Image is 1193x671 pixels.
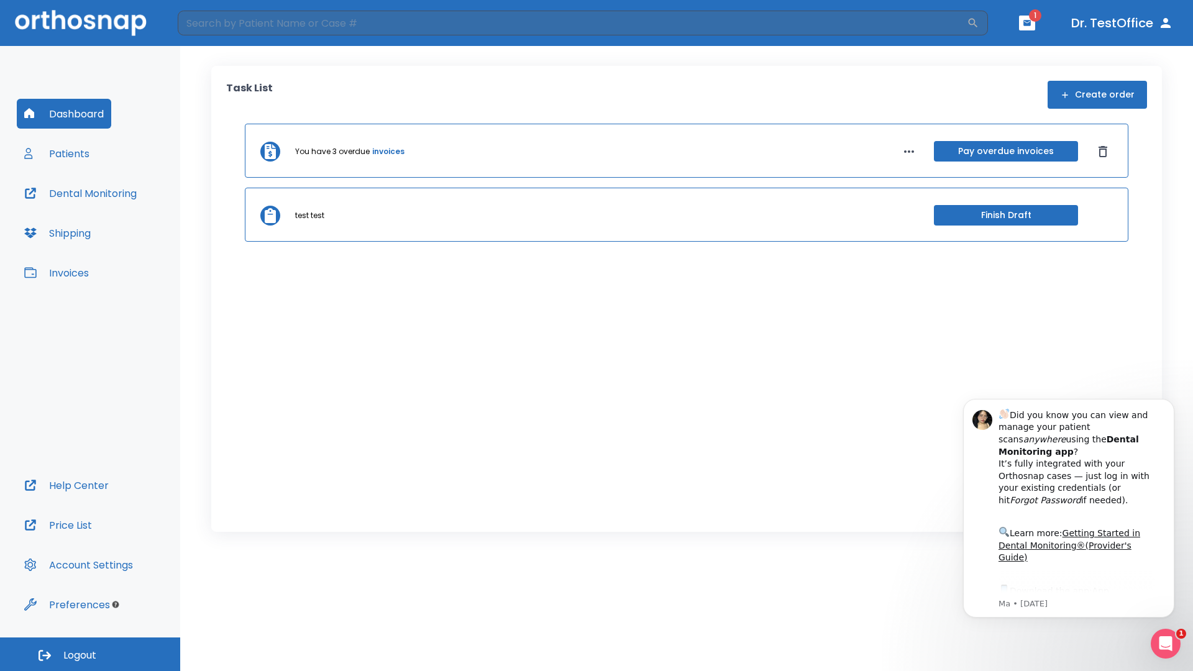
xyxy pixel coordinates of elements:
[17,178,144,208] button: Dental Monitoring
[934,141,1078,162] button: Pay overdue invoices
[295,210,324,221] p: test test
[17,470,116,500] button: Help Center
[15,10,147,35] img: Orthosnap
[1093,142,1113,162] button: Dismiss
[17,99,111,129] button: Dashboard
[17,590,117,619] button: Preferences
[17,258,96,288] button: Invoices
[178,11,967,35] input: Search by Patient Name or Case #
[944,380,1193,637] iframe: Intercom notifications message
[211,27,221,37] button: Dismiss notification
[1066,12,1178,34] button: Dr. TestOffice
[17,550,140,580] button: Account Settings
[226,81,273,109] p: Task List
[934,205,1078,226] button: Finish Draft
[17,510,99,540] button: Price List
[54,218,211,229] p: Message from Ma, sent 2w ago
[1151,629,1181,659] iframe: Intercom live chat
[17,218,98,248] button: Shipping
[372,146,405,157] a: invoices
[1029,9,1041,22] span: 1
[295,146,370,157] p: You have 3 overdue
[1176,629,1186,639] span: 1
[63,649,96,662] span: Logout
[17,139,97,168] button: Patients
[110,599,121,610] div: Tooltip anchor
[54,203,211,266] div: Download the app: | ​ Let us know if you need help getting started!
[54,206,165,228] a: App Store
[1048,81,1147,109] button: Create order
